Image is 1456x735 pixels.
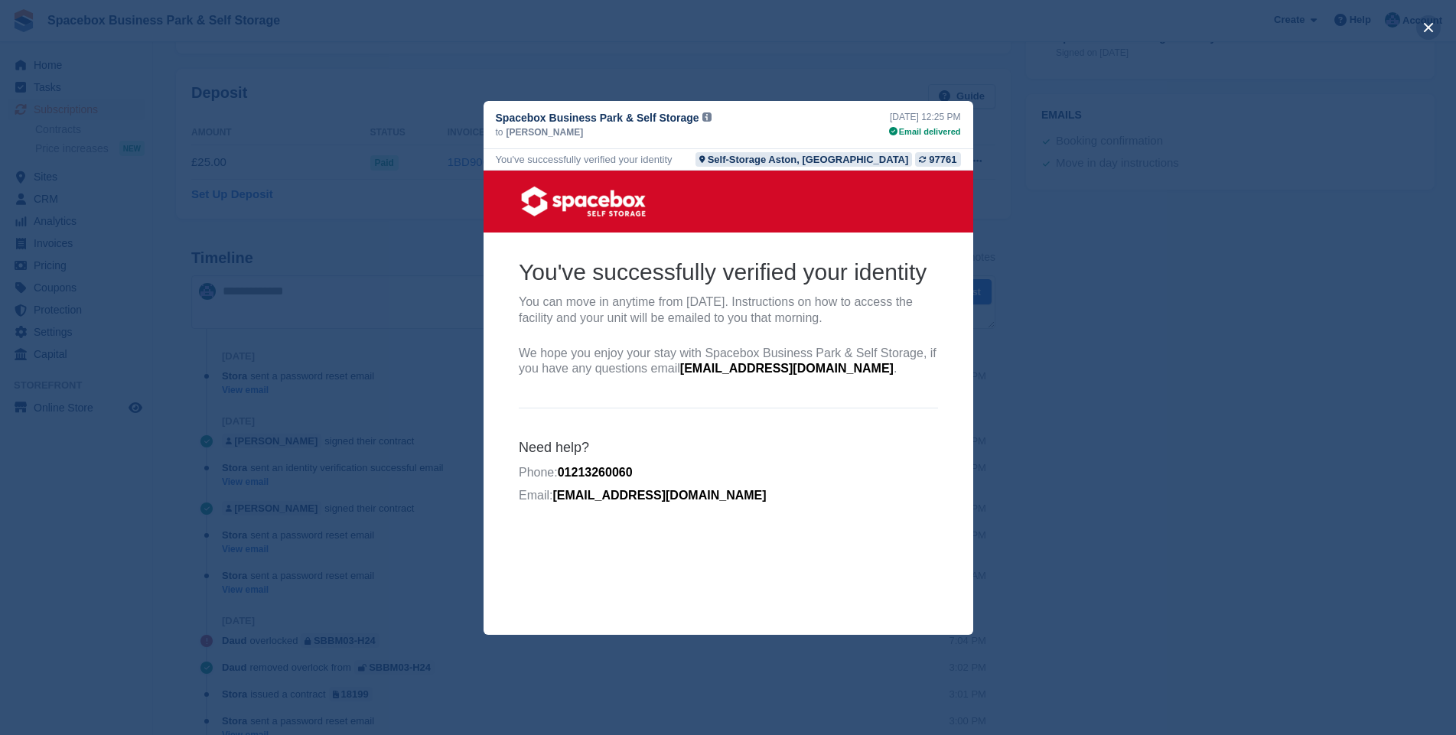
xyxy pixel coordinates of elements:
a: [EMAIL_ADDRESS][DOMAIN_NAME] [197,191,410,204]
h2: You've successfully verified your identity [35,86,454,116]
img: icon-info-grey-7440780725fd019a000dd9b08b2336e03edf1995a4989e88bcd33f0948082b44.svg [702,112,712,122]
button: close [1416,15,1441,40]
h6: Need help? [35,268,454,286]
div: [DATE] 12:25 PM [889,110,961,124]
div: Email delivered [889,125,961,138]
a: Self-Storage Aston, [GEOGRAPHIC_DATA] [695,152,913,167]
p: Phone: [35,294,454,311]
p: You can move in anytime from [DATE]. Instructions on how to access the facility and your unit wil... [35,124,454,156]
span: to [496,125,503,139]
a: [EMAIL_ADDRESS][DOMAIN_NAME] [69,318,282,331]
img: Spacebox Business Park & Self Storage Logo [35,13,173,50]
p: Email: [35,317,454,333]
span: Spacebox Business Park & Self Storage [496,110,699,125]
span: [PERSON_NAME] [507,125,584,139]
a: 01213260060 [74,295,149,308]
div: 97761 [929,152,956,167]
a: 97761 [915,152,960,167]
div: Self-Storage Aston, [GEOGRAPHIC_DATA] [708,152,909,167]
p: We hope you enjoy your stay with Spacebox Business Park & Self Storage, if you have any questions... [35,175,454,207]
div: You've successfully verified your identity [496,152,673,167]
